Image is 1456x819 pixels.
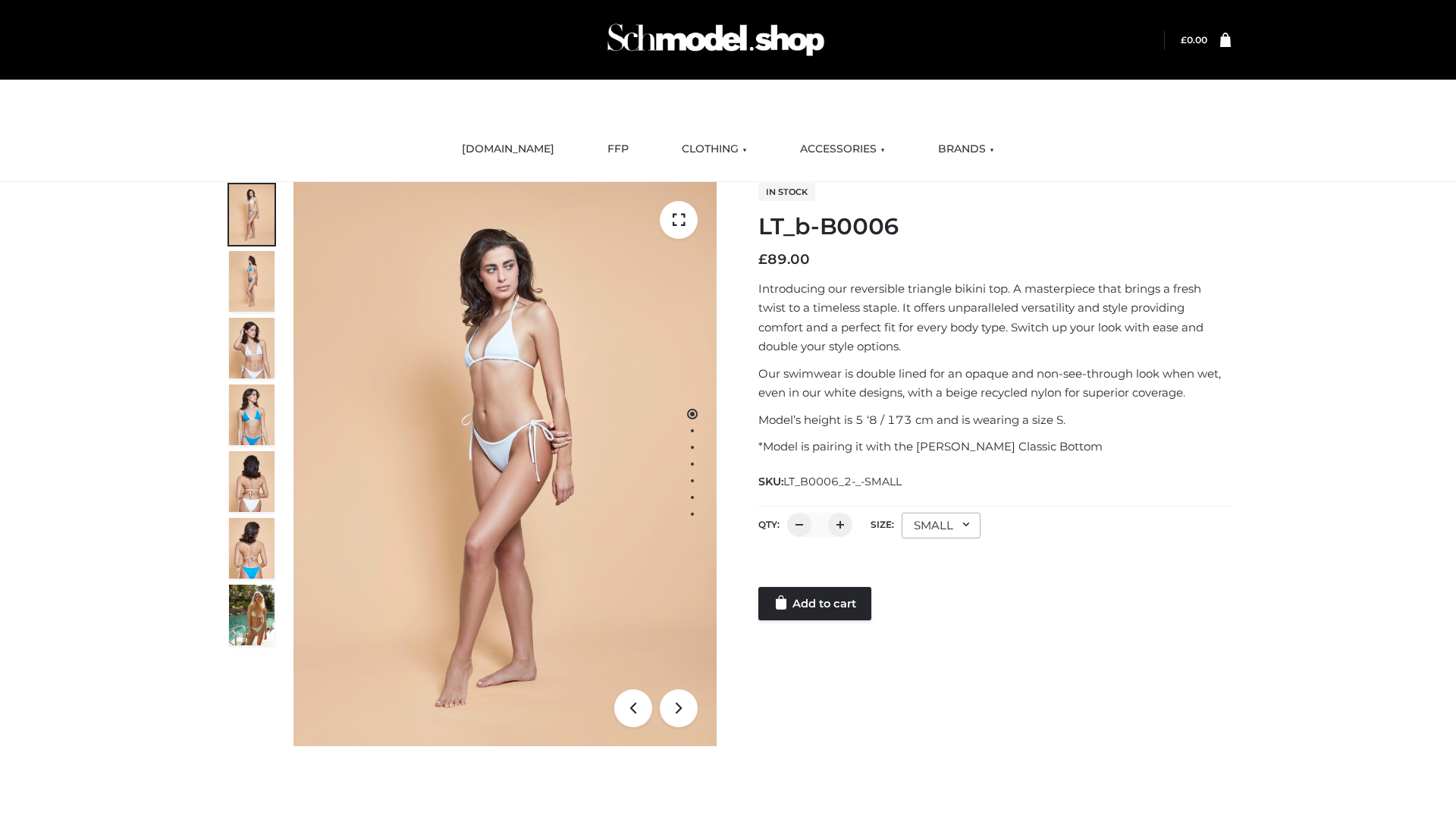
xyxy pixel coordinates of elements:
[229,518,275,579] img: ArielClassicBikiniTop_CloudNine_AzureSky_OW114ECO_8-scaled.jpg
[229,184,275,245] img: ArielClassicBikiniTop_CloudNine_AzureSky_OW114ECO_1-scaled.jpg
[596,133,640,166] a: FFP
[670,133,758,166] a: CLOTHING
[229,585,275,645] img: Arieltop_CloudNine_AzureSky2.jpg
[293,182,717,746] img: ArielClassicBikiniTop_CloudNine_AzureSky_OW114ECO_1
[758,251,767,268] span: £
[783,475,902,488] span: LT_B0006_2-_-SMALL
[758,519,780,530] label: QTY:
[758,251,810,268] bdi: 89.00
[789,133,896,166] a: ACCESSORIES
[758,279,1231,356] p: Introducing our reversible triangle bikini top. A masterpiece that brings a fresh twist to a time...
[1181,34,1207,45] a: £0.00
[758,364,1231,403] p: Our swimwear is double lined for an opaque and non-see-through look when wet, even in our white d...
[758,410,1231,430] p: Model’s height is 5 ‘8 / 173 cm and is wearing a size S.
[927,133,1006,166] a: BRANDS
[758,587,871,620] a: Add to cart
[1181,34,1187,45] span: £
[758,183,815,201] span: In stock
[450,133,566,166] a: [DOMAIN_NAME]
[229,451,275,512] img: ArielClassicBikiniTop_CloudNine_AzureSky_OW114ECO_7-scaled.jpg
[758,437,1231,457] p: *Model is pairing it with the [PERSON_NAME] Classic Bottom
[229,384,275,445] img: ArielClassicBikiniTop_CloudNine_AzureSky_OW114ECO_4-scaled.jpg
[902,513,981,538] div: SMALL
[871,519,894,530] label: Size:
[758,472,903,491] span: SKU:
[229,251,275,312] img: ArielClassicBikiniTop_CloudNine_AzureSky_OW114ECO_2-scaled.jpg
[758,213,1231,240] h1: LT_b-B0006
[1181,34,1207,45] bdi: 0.00
[229,318,275,378] img: ArielClassicBikiniTop_CloudNine_AzureSky_OW114ECO_3-scaled.jpg
[602,10,830,70] img: Schmodel Admin 964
